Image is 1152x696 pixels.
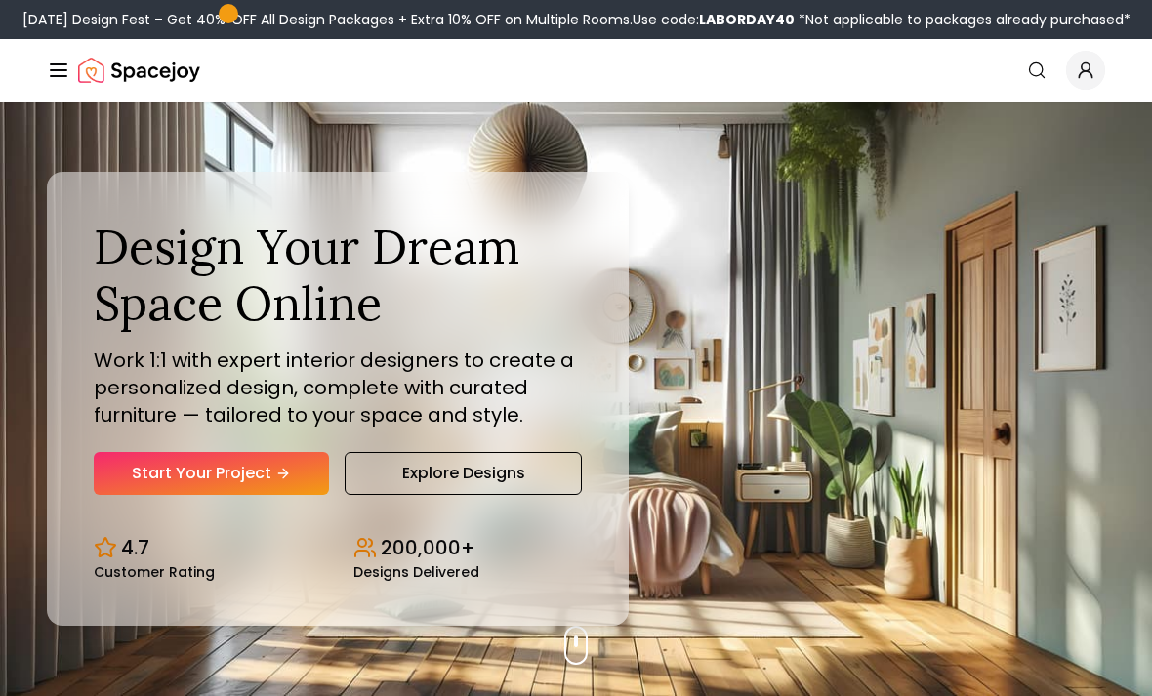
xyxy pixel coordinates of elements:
[22,10,1131,29] div: [DATE] Design Fest – Get 40% OFF All Design Packages + Extra 10% OFF on Multiple Rooms.
[78,51,200,90] img: Spacejoy Logo
[94,565,215,579] small: Customer Rating
[47,39,1105,102] nav: Global
[795,10,1131,29] span: *Not applicable to packages already purchased*
[381,534,474,561] p: 200,000+
[94,347,582,429] p: Work 1:1 with expert interior designers to create a personalized design, complete with curated fu...
[699,10,795,29] b: LABORDAY40
[78,51,200,90] a: Spacejoy
[94,219,582,331] h1: Design Your Dream Space Online
[353,565,479,579] small: Designs Delivered
[121,534,149,561] p: 4.7
[345,452,582,495] a: Explore Designs
[94,518,582,579] div: Design stats
[633,10,795,29] span: Use code:
[94,452,329,495] a: Start Your Project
